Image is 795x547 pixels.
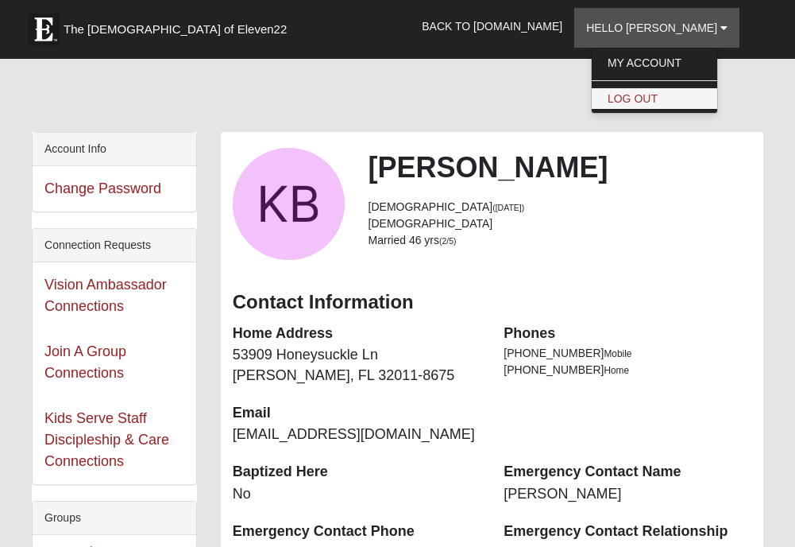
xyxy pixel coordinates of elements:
[504,522,751,542] dt: Emergency Contact Relationship
[369,199,751,215] li: [DEMOGRAPHIC_DATA]
[233,462,480,483] dt: Baptized Here
[369,215,751,232] li: [DEMOGRAPHIC_DATA]
[233,403,480,424] dt: Email
[20,6,338,45] a: The [DEMOGRAPHIC_DATA] of Eleven22
[33,229,196,262] div: Connection Requests
[592,52,717,73] a: My Account
[439,236,457,246] small: (2/5)
[44,410,169,469] a: Kids Serve Staff Discipleship & Care Connections
[369,150,751,184] h2: [PERSON_NAME]
[233,148,345,260] a: View Fullsize Photo
[44,180,161,196] a: Change Password
[504,462,751,483] dt: Emergency Contact Name
[28,14,60,45] img: Eleven22 logo
[586,21,717,34] span: Hello [PERSON_NAME]
[233,324,480,344] dt: Home Address
[233,291,751,314] h3: Contact Information
[504,324,751,344] dt: Phones
[233,345,480,386] dd: 53909 Honeysuckle Ln [PERSON_NAME], FL 32011-8675
[33,502,196,535] div: Groups
[64,21,287,37] span: The [DEMOGRAPHIC_DATA] of Eleven22
[504,345,751,362] li: [PHONE_NUMBER]
[592,88,717,109] a: Log Out
[233,484,480,505] dd: No
[604,365,629,376] span: Home
[44,277,167,314] a: Vision Ambassador Connections
[44,343,126,381] a: Join A Group Connections
[33,133,196,166] div: Account Info
[410,6,574,46] a: Back to [DOMAIN_NAME]
[604,348,631,359] span: Mobile
[233,522,480,542] dt: Emergency Contact Phone
[233,425,480,445] dd: [EMAIL_ADDRESS][DOMAIN_NAME]
[504,484,751,505] dd: [PERSON_NAME]
[369,232,751,249] li: Married 46 yrs
[504,362,751,378] li: [PHONE_NUMBER]
[492,203,524,212] small: ([DATE])
[574,8,739,48] a: Hello [PERSON_NAME]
